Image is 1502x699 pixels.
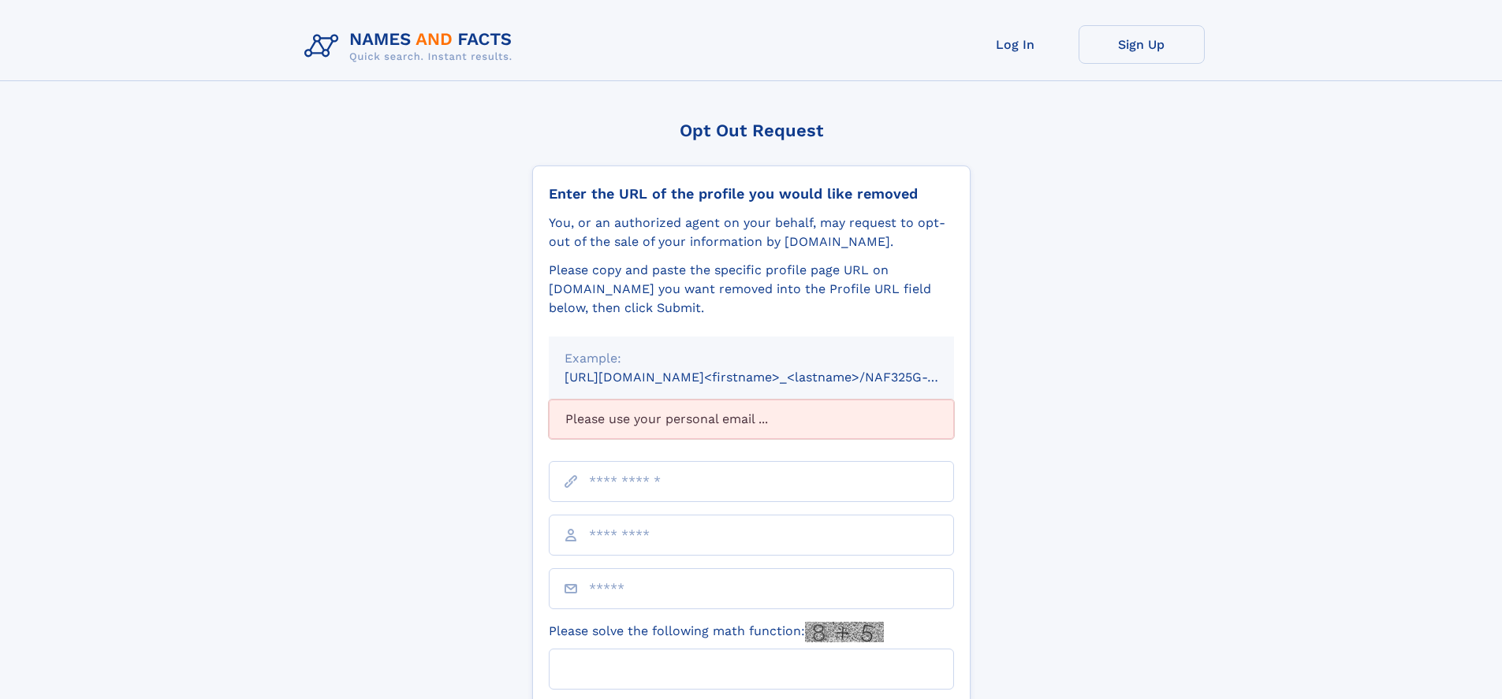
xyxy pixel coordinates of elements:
div: Please use your personal email ... [549,400,954,439]
div: Example: [565,349,938,368]
img: Logo Names and Facts [298,25,525,68]
a: Log In [952,25,1079,64]
label: Please solve the following math function: [549,622,884,642]
small: [URL][DOMAIN_NAME]<firstname>_<lastname>/NAF325G-xxxxxxxx [565,370,984,385]
a: Sign Up [1079,25,1205,64]
div: Opt Out Request [532,121,971,140]
div: Please copy and paste the specific profile page URL on [DOMAIN_NAME] you want removed into the Pr... [549,261,954,318]
div: You, or an authorized agent on your behalf, may request to opt-out of the sale of your informatio... [549,214,954,251]
div: Enter the URL of the profile you would like removed [549,185,954,203]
